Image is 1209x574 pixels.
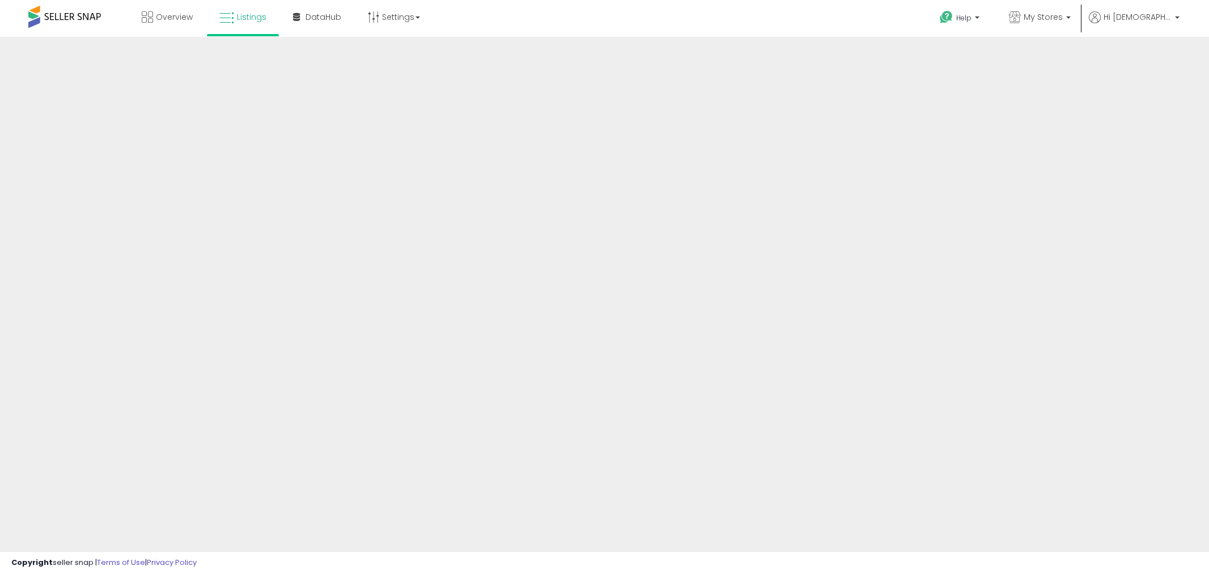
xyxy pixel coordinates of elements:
[237,11,266,23] span: Listings
[306,11,341,23] span: DataHub
[956,13,972,23] span: Help
[1024,11,1063,23] span: My Stores
[1089,11,1180,37] a: Hi [DEMOGRAPHIC_DATA]
[1104,11,1172,23] span: Hi [DEMOGRAPHIC_DATA]
[931,2,991,37] a: Help
[939,10,953,24] i: Get Help
[156,11,193,23] span: Overview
